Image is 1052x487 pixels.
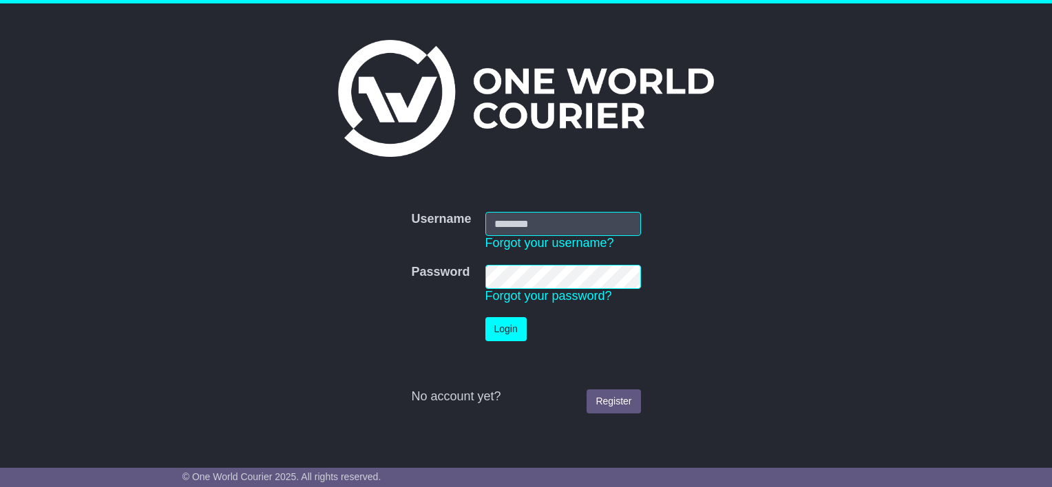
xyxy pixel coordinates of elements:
[411,265,470,280] label: Password
[182,471,381,482] span: © One World Courier 2025. All rights reserved.
[485,317,527,341] button: Login
[411,212,471,227] label: Username
[485,236,614,250] a: Forgot your username?
[411,389,640,404] div: No account yet?
[587,389,640,413] a: Register
[485,289,612,303] a: Forgot your password?
[338,40,714,157] img: One World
